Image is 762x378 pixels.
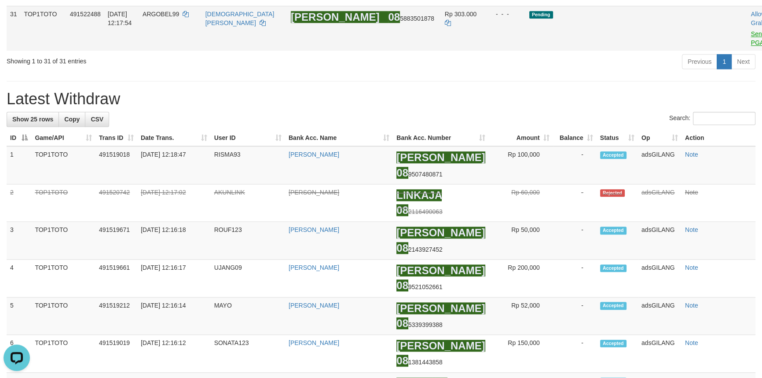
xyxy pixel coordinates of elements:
[600,340,626,347] span: Accepted
[553,335,597,373] td: -
[85,112,109,127] a: CSV
[396,242,408,254] ah_el_jm_1757876466094: 08
[143,11,179,18] span: ARGOBEL99
[553,260,597,297] td: -
[600,264,626,272] span: Accepted
[7,130,31,146] th: ID: activate to sort column descending
[70,11,101,18] span: 491522488
[489,10,522,18] div: - - -
[7,6,21,51] td: 31
[396,317,408,329] ah_el_jm_1757876466094: 08
[553,184,597,222] td: -
[95,222,137,260] td: 491519671
[396,151,485,163] ah_el_jm_1757876466094: [PERSON_NAME]
[553,130,597,146] th: Balance: activate to sort column ascending
[396,340,485,352] ah_el_jm_1757876466094: [PERSON_NAME]
[388,11,400,23] ah_el_jm_1757876466094: 08
[685,264,698,271] a: Note
[396,189,442,201] ah_el_jm_1757878012337: LINKAJA
[7,90,755,108] h1: Latest Withdraw
[91,116,103,123] span: CSV
[137,130,211,146] th: Date Trans.: activate to sort column ascending
[393,130,488,146] th: Bank Acc. Number: activate to sort column ascending
[289,226,339,233] a: [PERSON_NAME]
[600,227,626,234] span: Accepted
[553,297,597,335] td: -
[7,184,31,222] td: 2
[489,184,553,222] td: Rp 60,000
[396,204,408,216] ah_el_jm_1757878012337: 08
[396,279,408,291] ah_el_jm_1757876466094: 08
[12,116,53,123] span: Show 25 rows
[693,112,755,125] input: Search:
[291,11,379,23] ah_el_jm_1757876466094: [PERSON_NAME]
[108,11,132,26] span: [DATE] 12:17:54
[211,297,285,335] td: MAYO
[7,53,311,66] div: Showing 1 to 31 of 31 entries
[685,189,698,196] a: Note
[31,146,95,184] td: TOP1TOTO
[681,130,755,146] th: Action
[211,222,285,260] td: ROUF123
[59,112,85,127] a: Copy
[137,146,211,184] td: [DATE] 12:18:47
[31,335,95,373] td: TOP1TOTO
[95,260,137,297] td: 491519661
[285,130,393,146] th: Bank Acc. Name: activate to sort column ascending
[289,264,339,271] a: [PERSON_NAME]
[31,222,95,260] td: TOP1TOTO
[7,335,31,373] td: 6
[489,297,553,335] td: Rp 52,000
[669,112,755,125] label: Search:
[445,11,476,18] span: Rp 303.000
[21,6,66,51] td: TOP1TOTO
[489,222,553,260] td: Rp 50,000
[396,171,443,178] span: Copy 089507480871 to clipboard
[553,222,597,260] td: -
[396,208,443,215] span: Copy 082116490063 to clipboard
[553,146,597,184] td: -
[638,184,681,222] td: adsGILANG
[211,184,285,222] td: AKUNLINK
[137,335,211,373] td: [DATE] 12:16:12
[289,302,339,309] a: [PERSON_NAME]
[600,151,626,159] span: Accepted
[489,146,553,184] td: Rp 100,000
[396,321,443,328] span: Copy 085339399388 to clipboard
[95,146,137,184] td: 491519018
[31,297,95,335] td: TOP1TOTO
[682,54,717,69] a: Previous
[31,130,95,146] th: Game/API: activate to sort column ascending
[95,130,137,146] th: Trans ID: activate to sort column ascending
[7,222,31,260] td: 3
[7,112,59,127] a: Show 25 rows
[489,335,553,373] td: Rp 150,000
[289,151,339,158] a: [PERSON_NAME]
[95,184,137,222] td: 491520742
[137,222,211,260] td: [DATE] 12:16:18
[396,283,443,290] span: Copy 089521052661 to clipboard
[638,130,681,146] th: Op: activate to sort column ascending
[638,146,681,184] td: adsGILANG
[211,335,285,373] td: SONATA123
[396,227,485,239] ah_el_jm_1757876466094: [PERSON_NAME]
[685,226,698,233] a: Note
[205,11,275,26] a: [DEMOGRAPHIC_DATA][PERSON_NAME]
[211,260,285,297] td: UJANG09
[396,359,443,366] span: Copy 081381443858 to clipboard
[717,54,732,69] a: 1
[600,189,625,197] span: Rejected
[489,260,553,297] td: Rp 200,000
[638,335,681,373] td: adsGILANG
[289,189,339,196] a: [PERSON_NAME]
[31,184,95,222] td: TOP1TOTO
[396,167,408,179] ah_el_jm_1757876466094: 08
[137,297,211,335] td: [DATE] 12:16:14
[600,302,626,309] span: Accepted
[211,130,285,146] th: User ID: activate to sort column ascending
[7,297,31,335] td: 5
[489,130,553,146] th: Amount: activate to sort column ascending
[685,302,698,309] a: Note
[685,339,698,346] a: Note
[7,146,31,184] td: 1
